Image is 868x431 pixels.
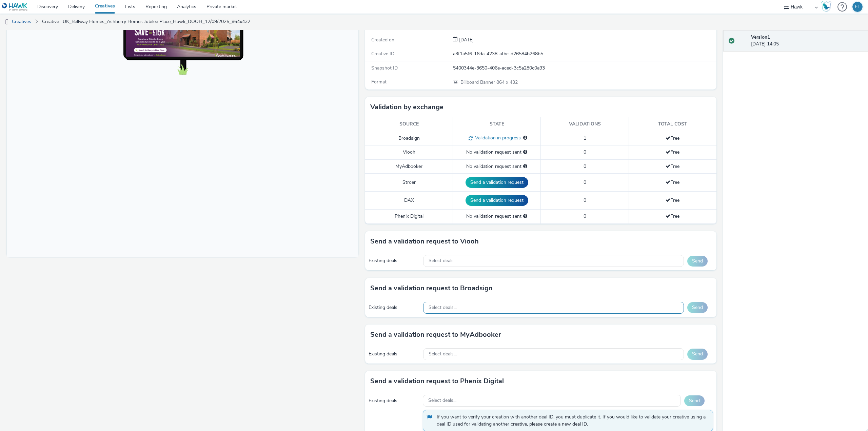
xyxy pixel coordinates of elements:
span: Snapshot ID [371,65,398,71]
button: Send [684,395,705,406]
h3: Send a validation request to Viooh [370,236,479,247]
img: dooh [3,19,10,25]
button: Send a validation request [466,195,528,206]
span: Validation in progress [473,135,521,141]
div: [DATE] 14:05 [751,34,863,48]
button: Send a validation request [466,177,528,188]
strong: Version 1 [751,34,770,40]
div: 5400344e-3650-406e-aced-3c5a280c0a93 [453,65,716,72]
span: [DATE] [458,37,474,43]
h3: Send a validation request to Broadsign [370,283,493,293]
div: No validation request sent [456,149,537,156]
h3: Validation by exchange [370,102,443,112]
span: 0 [584,213,586,219]
span: 1 [584,135,586,141]
span: Free [666,135,679,141]
button: Send [687,302,708,313]
td: Viooh [365,145,453,159]
div: Creation 12 September 2025, 14:05 [458,37,474,43]
span: 0 [584,179,586,185]
span: Created on [371,37,394,43]
span: Select deals... [429,351,457,357]
span: If you want to verify your creation with another deal ID, you must duplicate it. If you would lik... [437,414,706,428]
h3: Send a validation request to Phenix Digital [370,376,504,386]
span: Select deals... [429,258,457,264]
div: Existing deals [369,397,419,404]
div: No validation request sent [456,213,537,220]
span: Free [666,213,679,219]
td: Phenix Digital [365,210,453,223]
span: 864 x 432 [460,79,518,85]
td: Stroer [365,174,453,192]
h3: Send a validation request to MyAdbooker [370,330,501,340]
span: Billboard Banner [460,79,496,85]
span: Select deals... [428,398,456,404]
span: Select deals... [429,305,457,311]
a: Hawk Academy [821,1,834,12]
td: Broadsign [365,131,453,145]
span: Free [666,149,679,155]
span: Creative ID [371,51,394,57]
span: 0 [584,163,586,170]
span: Free [666,163,679,170]
td: DAX [365,192,453,210]
span: 0 [584,197,586,203]
a: Creative : UK_Bellway Homes_Ashberry Homes Jubilee Place_Hawk_DOOH_12/09/2025_864x432 [39,14,254,30]
div: a3f1a5f6-16da-4238-afbc-d26584b268b5 [453,51,716,57]
span: Free [666,179,679,185]
th: State [453,117,541,131]
td: MyAdbooker [365,159,453,173]
div: Please select a deal below and click on Send to send a validation request to MyAdbooker. [523,163,527,170]
div: Please select a deal below and click on Send to send a validation request to Viooh. [523,149,527,156]
span: 0 [584,149,586,155]
div: ET [855,2,860,12]
div: Existing deals [369,257,420,264]
div: No validation request sent [456,163,537,170]
button: Send [687,349,708,359]
th: Total cost [629,117,716,131]
div: Existing deals [369,351,420,357]
th: Source [365,117,453,131]
button: Send [687,256,708,267]
img: Advertisement preview [119,21,233,85]
th: Validations [541,117,629,131]
img: undefined Logo [2,3,28,11]
div: Please select a deal below and click on Send to send a validation request to Phenix Digital. [523,213,527,220]
div: Existing deals [369,304,420,311]
img: Hawk Academy [821,1,831,12]
span: Free [666,197,679,203]
span: Format [371,79,387,85]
